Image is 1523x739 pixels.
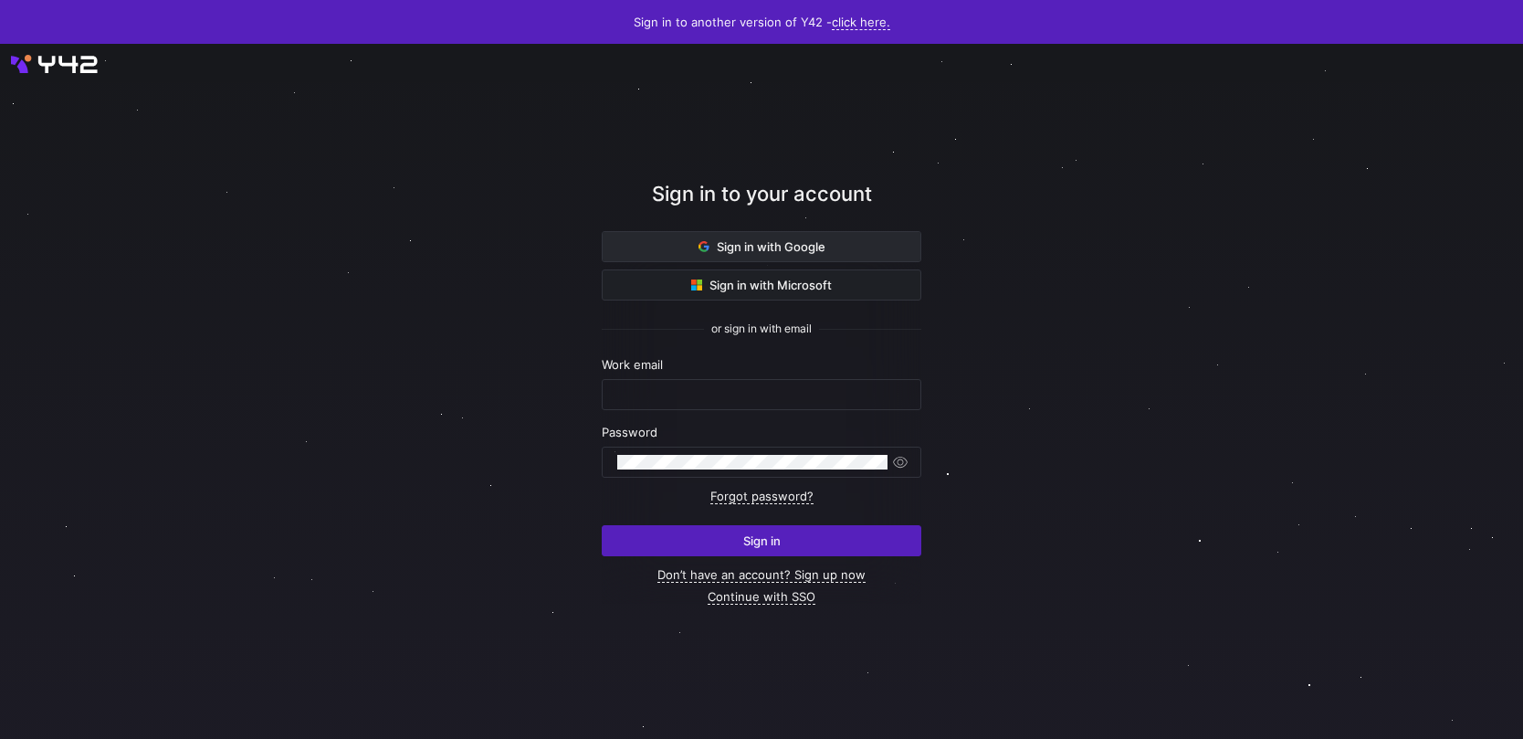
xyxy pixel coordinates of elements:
[832,15,890,30] a: click here.
[602,357,663,372] span: Work email
[602,269,921,301] button: Sign in with Microsoft
[691,278,832,292] span: Sign in with Microsoft
[743,533,781,548] span: Sign in
[698,239,825,254] span: Sign in with Google
[602,525,921,556] button: Sign in
[708,589,815,605] a: Continue with SSO
[602,179,921,231] div: Sign in to your account
[710,489,814,504] a: Forgot password?
[602,425,657,439] span: Password
[711,322,812,335] span: or sign in with email
[657,567,866,583] a: Don’t have an account? Sign up now
[602,231,921,262] button: Sign in with Google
